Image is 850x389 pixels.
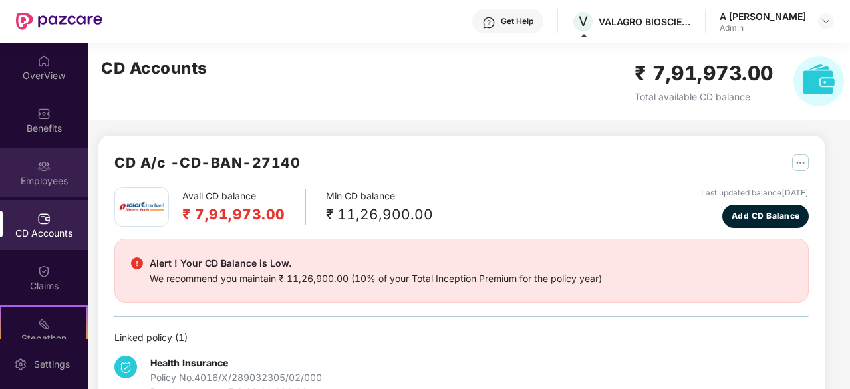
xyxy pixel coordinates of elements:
[732,210,800,223] span: Add CD Balance
[635,58,774,89] h2: ₹ 7,91,973.00
[150,271,602,286] div: We recommend you maintain ₹ 11,26,900.00 (10% of your Total Inception Premium for the policy year)
[182,203,285,225] h2: ₹ 7,91,973.00
[793,56,844,106] img: svg+xml;base64,PHN2ZyB4bWxucz0iaHR0cDovL3d3dy53My5vcmcvMjAwMC9zdmciIHhtbG5zOnhsaW5rPSJodHRwOi8vd3...
[16,13,102,30] img: New Pazcare Logo
[326,203,433,225] div: ₹ 11,26,900.00
[37,317,51,330] img: svg+xml;base64,PHN2ZyB4bWxucz0iaHR0cDovL3d3dy53My5vcmcvMjAwMC9zdmciIHdpZHRoPSIyMSIgaGVpZ2h0PSIyMC...
[37,107,51,120] img: svg+xml;base64,PHN2ZyBpZD0iQmVuZWZpdHMiIHhtbG5zPSJodHRwOi8vd3d3LnczLm9yZy8yMDAwL3N2ZyIgd2lkdGg9Ij...
[326,189,433,225] div: Min CD balance
[1,332,86,345] div: Stepathon
[821,16,831,27] img: svg+xml;base64,PHN2ZyBpZD0iRHJvcGRvd24tMzJ4MzIiIHhtbG5zPSJodHRwOi8vd3d3LnczLm9yZy8yMDAwL3N2ZyIgd2...
[635,91,750,102] span: Total available CD balance
[720,23,806,33] div: Admin
[150,370,322,385] div: Policy No. 4016/X/289032305/02/000
[792,154,809,171] img: svg+xml;base64,PHN2ZyB4bWxucz0iaHR0cDovL3d3dy53My5vcmcvMjAwMC9zdmciIHdpZHRoPSIyNSIgaGVpZ2h0PSIyNS...
[501,16,533,27] div: Get Help
[579,13,588,29] span: V
[37,265,51,278] img: svg+xml;base64,PHN2ZyBpZD0iQ2xhaW0iIHhtbG5zPSJodHRwOi8vd3d3LnczLm9yZy8yMDAwL3N2ZyIgd2lkdGg9IjIwIi...
[720,10,806,23] div: A [PERSON_NAME]
[701,187,809,199] div: Last updated balance [DATE]
[482,16,496,29] img: svg+xml;base64,PHN2ZyBpZD0iSGVscC0zMngzMiIgeG1sbnM9Imh0dHA6Ly93d3cudzMub3JnLzIwMDAvc3ZnIiB3aWR0aD...
[114,152,300,174] h2: CD A/c - CD-BAN-27140
[182,189,306,225] div: Avail CD balance
[131,257,143,269] img: svg+xml;base64,PHN2ZyBpZD0iRGFuZ2VyX2FsZXJ0IiBkYXRhLW5hbWU9IkRhbmdlciBhbGVydCIgeG1sbnM9Imh0dHA6Ly...
[37,55,51,68] img: svg+xml;base64,PHN2ZyBpZD0iSG9tZSIgeG1sbnM9Imh0dHA6Ly93d3cudzMub3JnLzIwMDAvc3ZnIiB3aWR0aD0iMjAiIG...
[150,255,602,271] div: Alert ! Your CD Balance is Low.
[150,357,228,368] b: Health Insurance
[722,205,809,228] button: Add CD Balance
[30,358,74,371] div: Settings
[14,358,27,371] img: svg+xml;base64,PHN2ZyBpZD0iU2V0dGluZy0yMHgyMCIgeG1sbnM9Imh0dHA6Ly93d3cudzMub3JnLzIwMDAvc3ZnIiB3aW...
[101,56,208,81] h2: CD Accounts
[37,160,51,173] img: svg+xml;base64,PHN2ZyBpZD0iRW1wbG95ZWVzIiB4bWxucz0iaHR0cDovL3d3dy53My5vcmcvMjAwMC9zdmciIHdpZHRoPS...
[114,330,809,345] div: Linked policy ( 1 )
[37,212,51,225] img: svg+xml;base64,PHN2ZyBpZD0iQ0RfQWNjb3VudHMiIGRhdGEtbmFtZT0iQ0QgQWNjb3VudHMiIHhtbG5zPSJodHRwOi8vd3...
[599,15,692,28] div: VALAGRO BIOSCIENCES
[114,356,137,378] img: svg+xml;base64,PHN2ZyB4bWxucz0iaHR0cDovL3d3dy53My5vcmcvMjAwMC9zdmciIHdpZHRoPSIzNCIgaGVpZ2h0PSIzNC...
[116,198,167,215] img: icici.png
